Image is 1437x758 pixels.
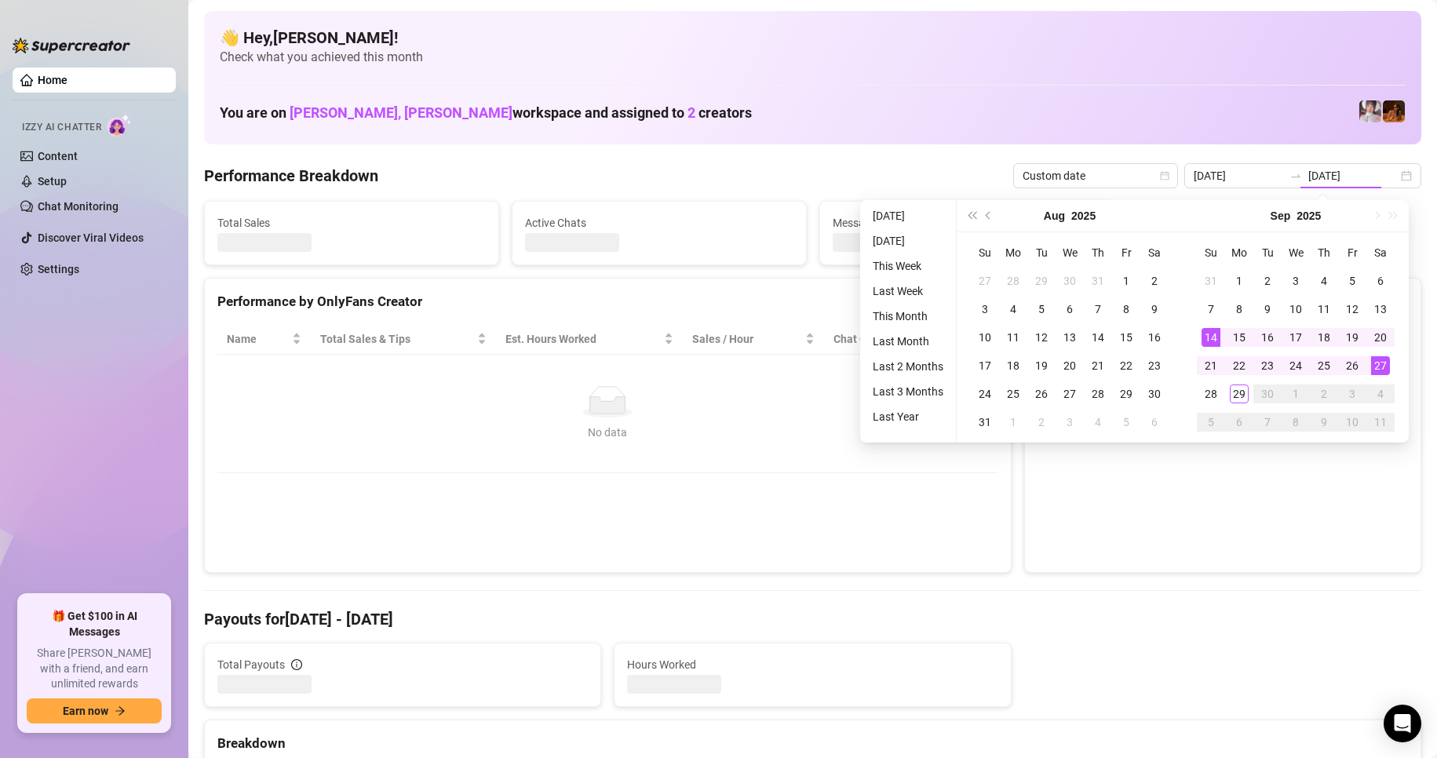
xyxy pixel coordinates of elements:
[1308,167,1398,184] input: End date
[38,150,78,162] a: Content
[27,609,162,640] span: 🎁 Get $100 in AI Messages
[220,49,1406,66] span: Check what you achieved this month
[311,324,496,355] th: Total Sales & Tips
[38,175,67,188] a: Setup
[38,263,79,275] a: Settings
[227,330,289,348] span: Name
[38,200,119,213] a: Chat Monitoring
[1384,705,1421,742] div: Open Intercom Messenger
[233,424,983,441] div: No data
[27,646,162,692] span: Share [PERSON_NAME] with a friend, and earn unlimited rewards
[824,324,998,355] th: Chat Conversion
[22,120,101,135] span: Izzy AI Chatter
[1383,100,1405,122] img: PantheraX
[525,214,793,231] span: Active Chats
[833,214,1101,231] span: Messages Sent
[13,38,130,53] img: logo-BBDzfeDw.svg
[1194,167,1283,184] input: Start date
[1289,169,1302,182] span: to
[115,705,126,716] span: arrow-right
[217,291,998,312] div: Performance by OnlyFans Creator
[220,104,752,122] h1: You are on workspace and assigned to creators
[1359,100,1381,122] img: Rosie
[692,330,802,348] span: Sales / Hour
[1023,164,1169,188] span: Custom date
[38,74,67,86] a: Home
[217,324,311,355] th: Name
[217,656,285,673] span: Total Payouts
[1038,291,1408,312] div: Sales by OnlyFans Creator
[290,104,512,121] span: [PERSON_NAME], [PERSON_NAME]
[204,165,378,187] h4: Performance Breakdown
[1160,171,1169,180] span: calendar
[217,214,486,231] span: Total Sales
[217,733,1408,754] div: Breakdown
[505,330,661,348] div: Est. Hours Worked
[687,104,695,121] span: 2
[627,656,998,673] span: Hours Worked
[683,324,824,355] th: Sales / Hour
[291,659,302,670] span: info-circle
[320,330,474,348] span: Total Sales & Tips
[220,27,1406,49] h4: 👋 Hey, [PERSON_NAME] !
[27,698,162,723] button: Earn nowarrow-right
[1289,169,1302,182] span: swap-right
[38,231,144,244] a: Discover Viral Videos
[108,114,132,137] img: AI Chatter
[63,705,108,717] span: Earn now
[204,608,1421,630] h4: Payouts for [DATE] - [DATE]
[833,330,976,348] span: Chat Conversion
